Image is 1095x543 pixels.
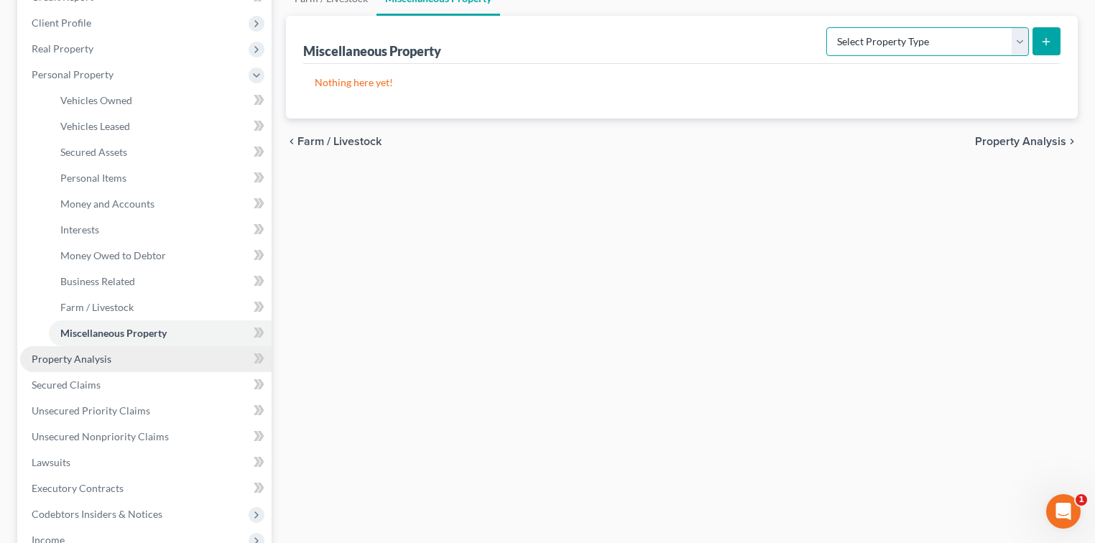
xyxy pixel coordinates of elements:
[1066,136,1078,147] i: chevron_right
[49,294,272,320] a: Farm / Livestock
[20,372,272,398] a: Secured Claims
[60,327,167,339] span: Miscellaneous Property
[303,42,441,60] div: Miscellaneous Property
[20,346,272,372] a: Property Analysis
[49,243,272,269] a: Money Owed to Debtor
[49,139,272,165] a: Secured Assets
[60,120,130,132] span: Vehicles Leased
[60,94,132,106] span: Vehicles Owned
[60,249,166,261] span: Money Owed to Debtor
[49,165,272,191] a: Personal Items
[32,17,91,29] span: Client Profile
[32,430,169,442] span: Unsecured Nonpriority Claims
[60,146,127,158] span: Secured Assets
[32,482,124,494] span: Executory Contracts
[49,88,272,113] a: Vehicles Owned
[60,198,154,210] span: Money and Accounts
[32,353,111,365] span: Property Analysis
[60,301,134,313] span: Farm / Livestock
[975,136,1078,147] button: Property Analysis chevron_right
[20,398,272,424] a: Unsecured Priority Claims
[60,172,126,184] span: Personal Items
[32,68,114,80] span: Personal Property
[20,475,272,501] a: Executory Contracts
[975,136,1066,147] span: Property Analysis
[49,269,272,294] a: Business Related
[1076,494,1087,506] span: 1
[20,424,272,450] a: Unsecured Nonpriority Claims
[20,450,272,475] a: Lawsuits
[32,42,93,55] span: Real Property
[32,508,162,520] span: Codebtors Insiders & Notices
[49,217,272,243] a: Interests
[286,136,297,147] i: chevron_left
[49,320,272,346] a: Miscellaneous Property
[32,379,101,391] span: Secured Claims
[49,113,272,139] a: Vehicles Leased
[1046,494,1081,529] iframe: Intercom live chat
[32,404,150,417] span: Unsecured Priority Claims
[60,223,99,236] span: Interests
[286,136,382,147] button: chevron_left Farm / Livestock
[60,275,135,287] span: Business Related
[49,191,272,217] a: Money and Accounts
[32,456,70,468] span: Lawsuits
[315,75,1049,90] p: Nothing here yet!
[297,136,382,147] span: Farm / Livestock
